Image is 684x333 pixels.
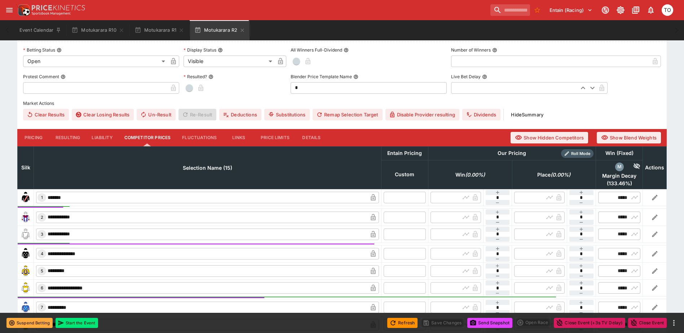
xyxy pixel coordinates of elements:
th: Actions [643,146,667,189]
button: Links [222,129,255,146]
button: more [670,319,678,327]
button: Substitutions [264,109,310,120]
img: runner 1 [20,192,31,203]
button: Connected to PK [599,4,612,17]
button: Competitor Prices [119,129,177,146]
span: excl. Emergencies (0.00%) [529,170,578,179]
em: ( 0.00 %) [465,170,485,179]
th: Custom [381,160,428,189]
p: Display Status [184,47,216,53]
button: Toggle light/dark mode [614,4,627,17]
button: Live Bet Delay [482,74,487,79]
img: runner 3 [20,228,31,240]
button: Notifications [644,4,657,17]
button: Price Limits [255,129,295,146]
div: Thomas OConnor [662,4,673,16]
button: Betting Status [57,48,62,53]
button: Send Snapshot [467,318,512,328]
button: Suspend Betting [6,318,53,328]
img: runner 7 [20,302,31,313]
span: Margin Decay [598,173,640,179]
span: 7 [39,305,44,310]
img: runner 2 [20,212,31,223]
div: margin_decay [615,163,624,171]
p: Protest Comment [23,74,59,80]
button: Un-Result [137,109,175,120]
span: 2 [39,215,45,220]
button: Resulting [50,129,86,146]
button: Show Hidden Competitors [511,132,588,143]
div: excl. Emergencies (133.46%) [598,163,640,187]
div: Visible [184,55,275,67]
img: runner 5 [20,265,31,277]
span: Selection Name (15) [175,164,240,172]
button: Show Blend Weights [597,132,661,143]
button: Liability [86,129,118,146]
span: 3 [39,232,45,237]
img: runner 4 [20,248,31,259]
span: 6 [39,285,45,290]
button: Start the Event [56,318,98,328]
img: PriceKinetics [32,5,85,10]
button: Remap Selection Target [313,109,383,120]
span: Roll Mode [568,151,593,157]
span: excl. Emergencies (0.00%) [447,170,493,179]
button: Refresh [387,318,418,328]
p: Number of Winners [451,47,491,53]
button: Motukarara R2 [190,20,250,40]
button: Close Event [628,318,667,328]
span: 1 [40,195,44,200]
button: Clear Results [23,109,69,120]
img: Sportsbook Management [32,12,71,15]
button: Dividends [462,109,500,120]
div: Open [23,55,168,67]
input: search [490,4,530,16]
button: Select Tenant [545,4,597,16]
button: Details [295,129,328,146]
button: Resulted? [208,74,213,79]
button: Blender Price Template Name [353,74,358,79]
button: Display Status [218,48,223,53]
p: Resulted? [184,74,207,80]
span: ( 133.46 %) [598,180,640,187]
button: Thomas OConnor [659,2,675,18]
th: Entain Pricing [381,146,428,160]
p: Live Bet Delay [451,74,481,80]
div: split button [515,318,551,328]
button: Deductions [219,109,261,120]
em: ( 0.00 %) [551,170,570,179]
span: 5 [39,268,45,274]
p: Betting Status [23,47,55,53]
button: All Winners Full-Dividend [344,48,349,53]
div: Our Pricing [495,149,529,158]
button: Disable Provider resulting [385,109,459,120]
img: PriceKinetics Logo [16,3,30,17]
button: Pricing [17,129,50,146]
button: Close Event (+3s TV Delay) [554,318,625,328]
th: Win (Fixed) [596,146,643,160]
p: Blender Price Template Name [291,74,352,80]
button: Fluctuations [176,129,222,146]
span: 4 [39,251,45,256]
button: Event Calendar [15,20,66,40]
p: All Winners Full-Dividend [291,47,342,53]
button: Motukarara R1 [130,20,189,40]
button: Motukarara R10 [67,20,128,40]
button: No Bookmarks [531,4,543,16]
th: Silk [18,146,34,189]
button: Clear Losing Results [72,109,134,120]
button: HideSummary [507,109,548,120]
span: Re-Result [178,109,216,120]
button: open drawer [3,4,16,17]
div: Show/hide Price Roll mode configuration. [561,149,593,158]
div: Hide Competitor [624,163,641,171]
label: Market Actions [23,98,661,109]
button: Protest Comment [61,74,66,79]
button: Documentation [629,4,642,17]
button: Number of Winners [492,48,497,53]
img: runner 6 [20,282,31,294]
